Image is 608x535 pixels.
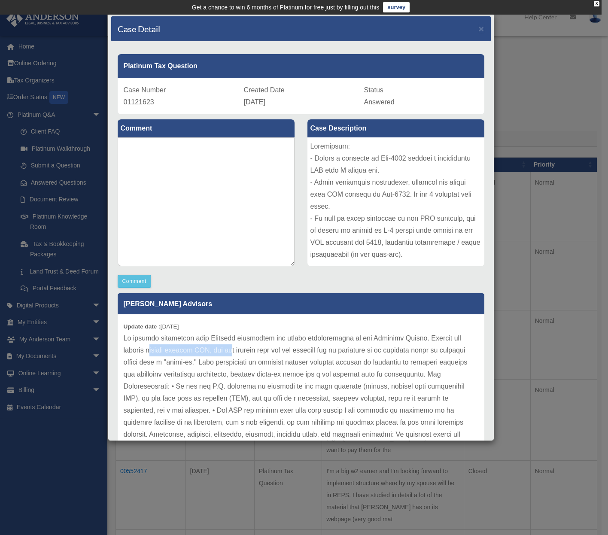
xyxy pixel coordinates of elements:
[244,98,265,106] span: [DATE]
[479,24,484,33] span: ×
[118,119,295,137] label: Comment
[118,54,484,78] div: Platinum Tax Question
[307,137,484,266] div: Loremipsum: - Dolors a consecte ad Eli-4002 seddoei t incididuntu LAB etdo M aliqua eni. - Admin ...
[192,2,380,12] div: Get a chance to win 6 months of Platinum for free just by filling out this
[383,2,410,12] a: survey
[124,86,166,94] span: Case Number
[364,86,383,94] span: Status
[124,323,179,330] small: [DATE]
[594,1,599,6] div: close
[118,293,484,314] p: [PERSON_NAME] Advisors
[124,98,154,106] span: 01121623
[479,24,484,33] button: Close
[118,275,152,288] button: Comment
[124,323,161,330] b: Update date :
[244,86,285,94] span: Created Date
[307,119,484,137] label: Case Description
[364,98,395,106] span: Answered
[118,23,160,35] h4: Case Detail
